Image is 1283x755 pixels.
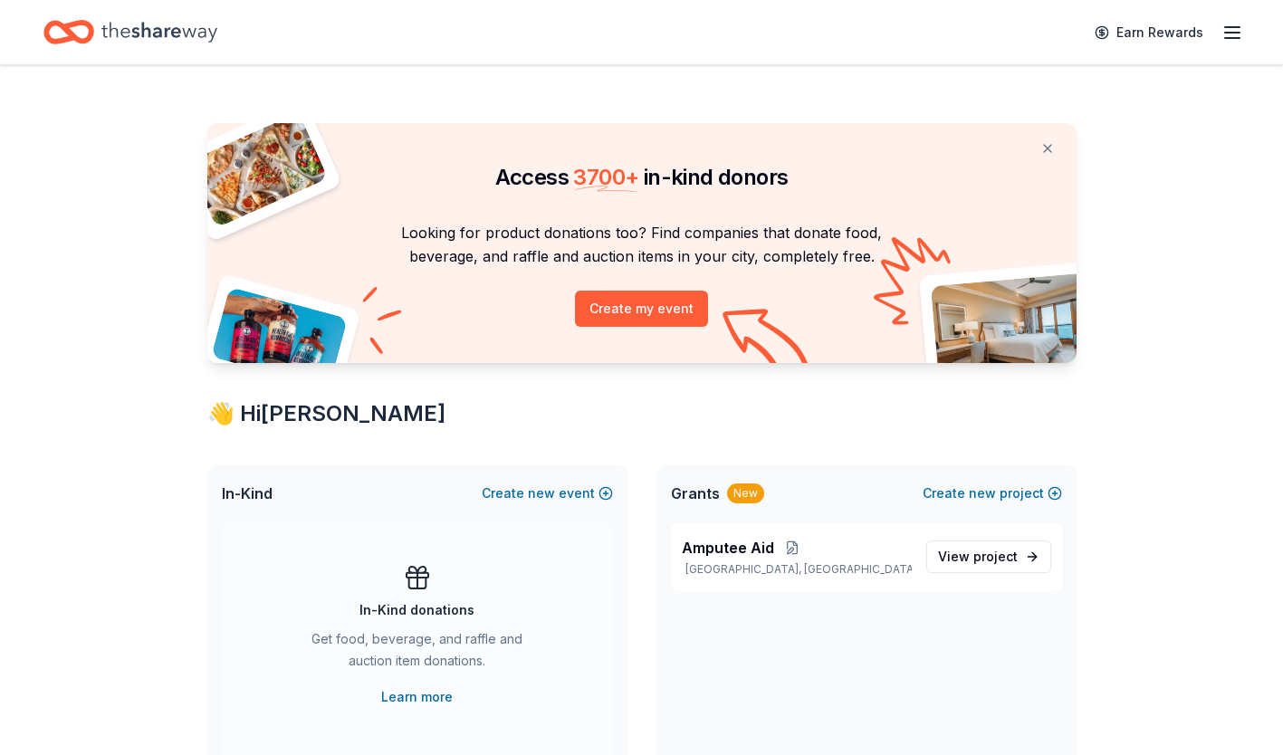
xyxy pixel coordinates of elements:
[573,164,638,190] span: 3700 +
[1084,16,1214,49] a: Earn Rewards
[727,483,764,503] div: New
[207,399,1077,428] div: 👋 Hi [PERSON_NAME]
[528,483,555,504] span: new
[482,483,613,504] button: Createnewevent
[969,483,996,504] span: new
[381,686,453,708] a: Learn more
[43,11,217,53] a: Home
[938,546,1018,568] span: View
[682,562,912,577] p: [GEOGRAPHIC_DATA], [GEOGRAPHIC_DATA]
[575,291,708,327] button: Create my event
[359,599,474,621] div: In-Kind donations
[222,483,273,504] span: In-Kind
[973,549,1018,564] span: project
[923,483,1062,504] button: Createnewproject
[187,112,328,228] img: Pizza
[294,628,541,679] div: Get food, beverage, and raffle and auction item donations.
[671,483,720,504] span: Grants
[926,540,1051,573] a: View project
[723,309,813,377] img: Curvy arrow
[495,164,789,190] span: Access in-kind donors
[682,537,774,559] span: Amputee Aid
[229,221,1055,269] p: Looking for product donations too? Find companies that donate food, beverage, and raffle and auct...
